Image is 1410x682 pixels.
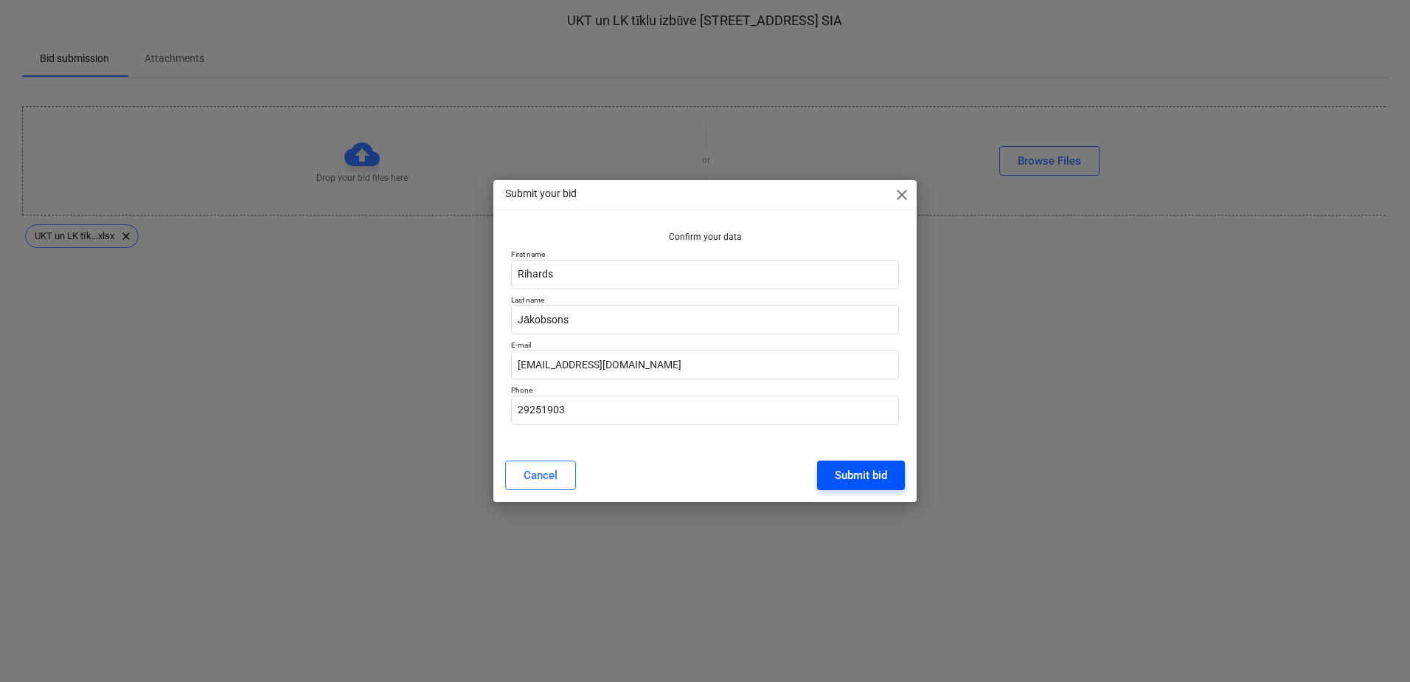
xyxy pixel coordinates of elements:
[817,461,905,490] button: Submit bid
[835,466,887,485] div: Submit bid
[511,231,899,244] p: Confirm your data
[505,461,576,490] button: Cancel
[524,466,558,485] div: Cancel
[511,340,899,350] p: E-mail
[511,295,899,305] p: Last name
[511,249,899,259] p: First name
[505,186,577,201] p: Submit your bid
[893,186,911,204] span: close
[511,385,899,395] p: Phone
